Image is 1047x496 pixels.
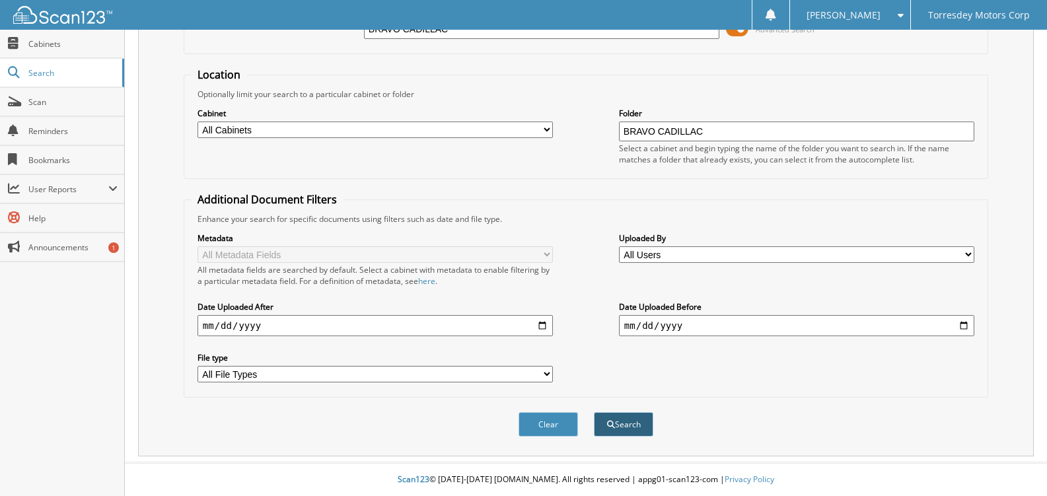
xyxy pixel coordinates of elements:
[619,232,974,244] label: Uploaded By
[191,213,981,225] div: Enhance your search for specific documents using filters such as date and file type.
[28,96,118,108] span: Scan
[28,213,118,224] span: Help
[519,412,578,437] button: Clear
[198,315,553,336] input: start
[125,464,1047,496] div: © [DATE]-[DATE] [DOMAIN_NAME]. All rights reserved | appg01-scan123-com |
[191,192,343,207] legend: Additional Document Filters
[28,184,108,195] span: User Reports
[28,38,118,50] span: Cabinets
[619,143,974,165] div: Select a cabinet and begin typing the name of the folder you want to search in. If the name match...
[108,242,119,253] div: 1
[725,474,774,485] a: Privacy Policy
[398,474,429,485] span: Scan123
[28,125,118,137] span: Reminders
[981,433,1047,496] iframe: Chat Widget
[28,242,118,253] span: Announcements
[418,275,435,287] a: here
[594,412,653,437] button: Search
[191,89,981,100] div: Optionally limit your search to a particular cabinet or folder
[619,301,974,312] label: Date Uploaded Before
[191,67,247,82] legend: Location
[28,67,116,79] span: Search
[198,352,553,363] label: File type
[198,232,553,244] label: Metadata
[807,11,881,19] span: [PERSON_NAME]
[928,11,1030,19] span: Torresdey Motors Corp
[13,6,112,24] img: scan123-logo-white.svg
[198,301,553,312] label: Date Uploaded After
[198,264,553,287] div: All metadata fields are searched by default. Select a cabinet with metadata to enable filtering b...
[619,108,974,119] label: Folder
[28,155,118,166] span: Bookmarks
[619,315,974,336] input: end
[198,108,553,119] label: Cabinet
